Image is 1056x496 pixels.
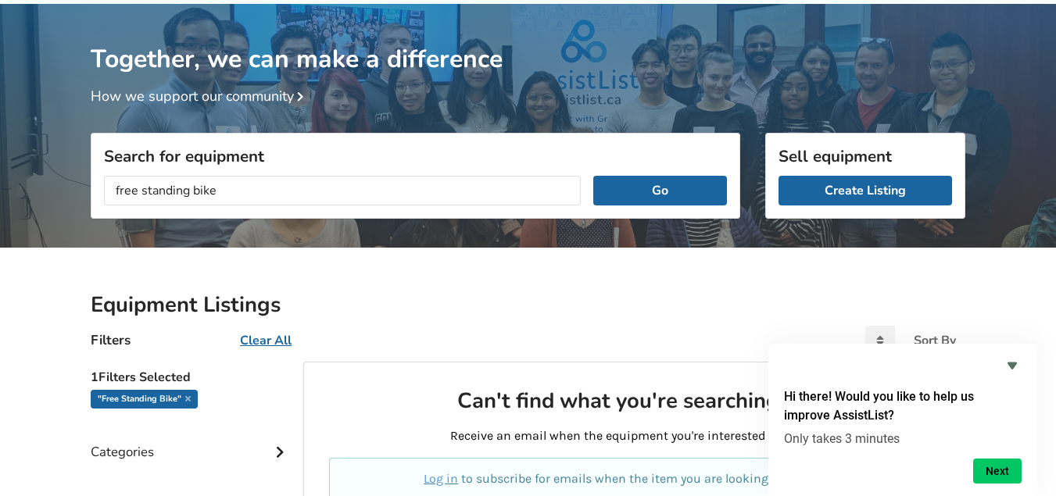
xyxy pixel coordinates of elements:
div: Sort By [914,334,956,347]
h1: Together, we can make a difference [91,4,965,75]
a: Log in [424,471,458,486]
button: Go [593,176,727,205]
a: How we support our community [91,87,310,105]
p: to subscribe for emails when the item you are looking for is available. [348,470,933,488]
p: Receive an email when the equipment you're interested in is listed! [329,427,952,445]
div: Categories [91,412,291,468]
h2: Equipment Listings [91,291,965,319]
u: Clear All [240,332,292,349]
button: Hide survey [1003,356,1022,375]
h5: 1 Filters Selected [91,362,291,390]
p: Only takes 3 minutes [784,431,1022,446]
a: Create Listing [779,176,952,205]
div: "free standing bike" [91,390,198,409]
div: Hi there! Would you like to help us improve AssistList? [784,356,1022,484]
h3: Search for equipment [104,146,727,166]
h3: Sell equipment [779,146,952,166]
button: Next question [973,459,1022,484]
input: I am looking for... [104,176,581,205]
h4: Filters [91,331,131,349]
h2: Hi there! Would you like to help us improve AssistList? [784,387,1022,425]
h2: Can't find what you're searching for? [329,387,952,415]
